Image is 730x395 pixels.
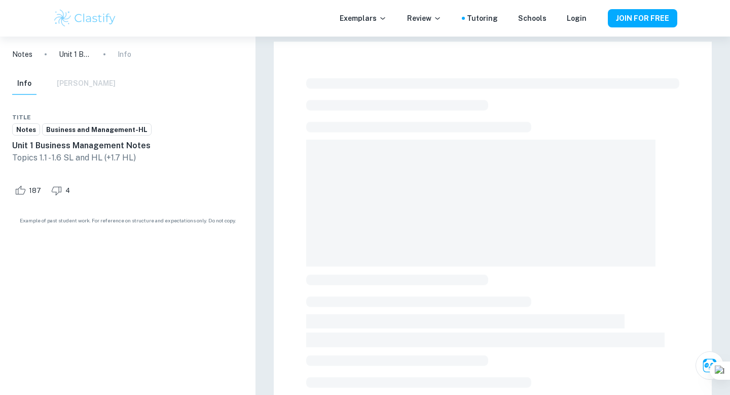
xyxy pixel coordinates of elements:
span: Notes [13,125,40,135]
div: Report issue [235,111,243,123]
p: Topics 1.1 - 1.6 SL and HL (+1.7 HL) [12,152,243,164]
a: Tutoring [467,13,498,24]
h6: Unit 1 Business Management Notes [12,140,243,152]
p: Unit 1 Business Management Notes [59,49,91,60]
p: Exemplars [340,13,387,24]
a: Login [567,13,587,24]
p: Info [118,49,131,60]
span: 187 [23,186,47,196]
div: Download [215,111,223,123]
div: Share [205,111,213,123]
div: Bookmark [225,111,233,123]
img: Clastify logo [53,8,117,28]
span: 4 [60,186,76,196]
button: Info [12,73,36,95]
span: Example of past student work. For reference on structure and expectations only. Do not copy. [12,217,243,224]
span: Title [12,113,31,122]
a: Business and Management-HL [42,123,152,136]
p: Review [407,13,442,24]
button: JOIN FOR FREE [608,9,677,27]
button: Help and Feedback [595,16,600,21]
a: Notes [12,123,40,136]
a: Notes [12,49,32,60]
div: Dislike [49,182,76,199]
button: Ask Clai [696,351,724,380]
div: Like [12,182,47,199]
a: Schools [518,13,546,24]
span: Business and Management-HL [43,125,151,135]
